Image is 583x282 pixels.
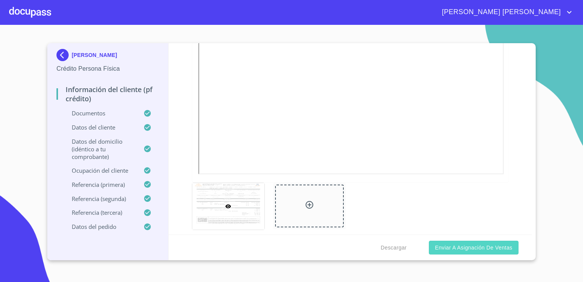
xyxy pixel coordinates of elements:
p: Comprobante de Ingresos mes 1 [192,230,264,251]
button: Enviar a Asignación de Ventas [429,241,519,255]
p: Crédito Persona Física [56,64,159,73]
p: Referencia (segunda) [56,195,143,203]
p: Datos del cliente [56,123,143,131]
p: Documentos [56,109,143,117]
img: Docupass spot blue [56,49,72,61]
p: [PERSON_NAME] [72,52,117,58]
div: [PERSON_NAME] [56,49,159,64]
button: account of current user [436,6,574,18]
p: Datos del domicilio (idéntico a tu comprobante) [56,138,143,160]
p: Referencia (primera) [56,181,143,188]
p: Datos del pedido [56,223,143,230]
span: Descargar [381,243,407,253]
button: Descargar [378,241,410,255]
span: Enviar a Asignación de Ventas [435,243,512,253]
p: Ocupación del Cliente [56,167,143,174]
p: Referencia (tercera) [56,209,143,216]
p: Información del cliente (PF crédito) [56,85,159,103]
span: [PERSON_NAME] [PERSON_NAME] [436,6,565,18]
